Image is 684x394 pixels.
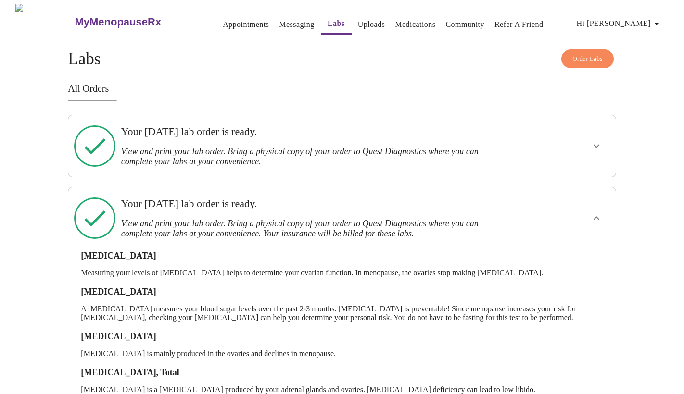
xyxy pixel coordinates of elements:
h3: [MEDICAL_DATA] [81,332,603,342]
img: MyMenopauseRx Logo [15,4,74,40]
button: show more [585,207,608,230]
a: Refer a Friend [494,18,544,31]
a: Messaging [279,18,314,31]
span: Hi [PERSON_NAME] [577,17,662,30]
button: Community [442,15,488,34]
h3: Your [DATE] lab order is ready. [121,125,510,138]
button: Appointments [219,15,273,34]
h3: View and print your lab order. Bring a physical copy of your order to Quest Diagnostics where you... [121,147,510,167]
h4: Labs [68,49,616,69]
a: Labs [328,17,345,30]
button: show more [585,135,608,158]
button: Refer a Friend [491,15,547,34]
h3: [MEDICAL_DATA] [81,287,603,297]
button: Medications [391,15,439,34]
h3: [MEDICAL_DATA] [81,251,603,261]
a: MyMenopauseRx [74,5,200,39]
h3: All Orders [68,83,616,94]
a: Community [445,18,484,31]
button: Uploads [354,15,389,34]
button: Labs [321,14,352,35]
p: A [MEDICAL_DATA] measures your blood sugar levels over the past 2-3 months. [MEDICAL_DATA] is pre... [81,305,603,322]
h3: [MEDICAL_DATA], Total [81,368,603,378]
h3: Your [DATE] lab order is ready. [121,197,510,210]
p: [MEDICAL_DATA] is mainly produced in the ovaries and declines in menopause. [81,349,603,358]
button: Messaging [275,15,318,34]
a: Uploads [358,18,385,31]
button: Order Labs [561,49,614,68]
h3: View and print your lab order. Bring a physical copy of your order to Quest Diagnostics where you... [121,219,510,239]
p: Measuring your levels of [MEDICAL_DATA] helps to determine your ovarian function. In menopause, t... [81,269,603,277]
a: Appointments [223,18,269,31]
button: Hi [PERSON_NAME] [573,14,666,33]
p: [MEDICAL_DATA] is a [MEDICAL_DATA] produced by your adrenal glands and ovaries. [MEDICAL_DATA] de... [81,385,603,394]
span: Order Labs [572,53,603,64]
a: Medications [395,18,435,31]
h3: MyMenopauseRx [75,16,161,28]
